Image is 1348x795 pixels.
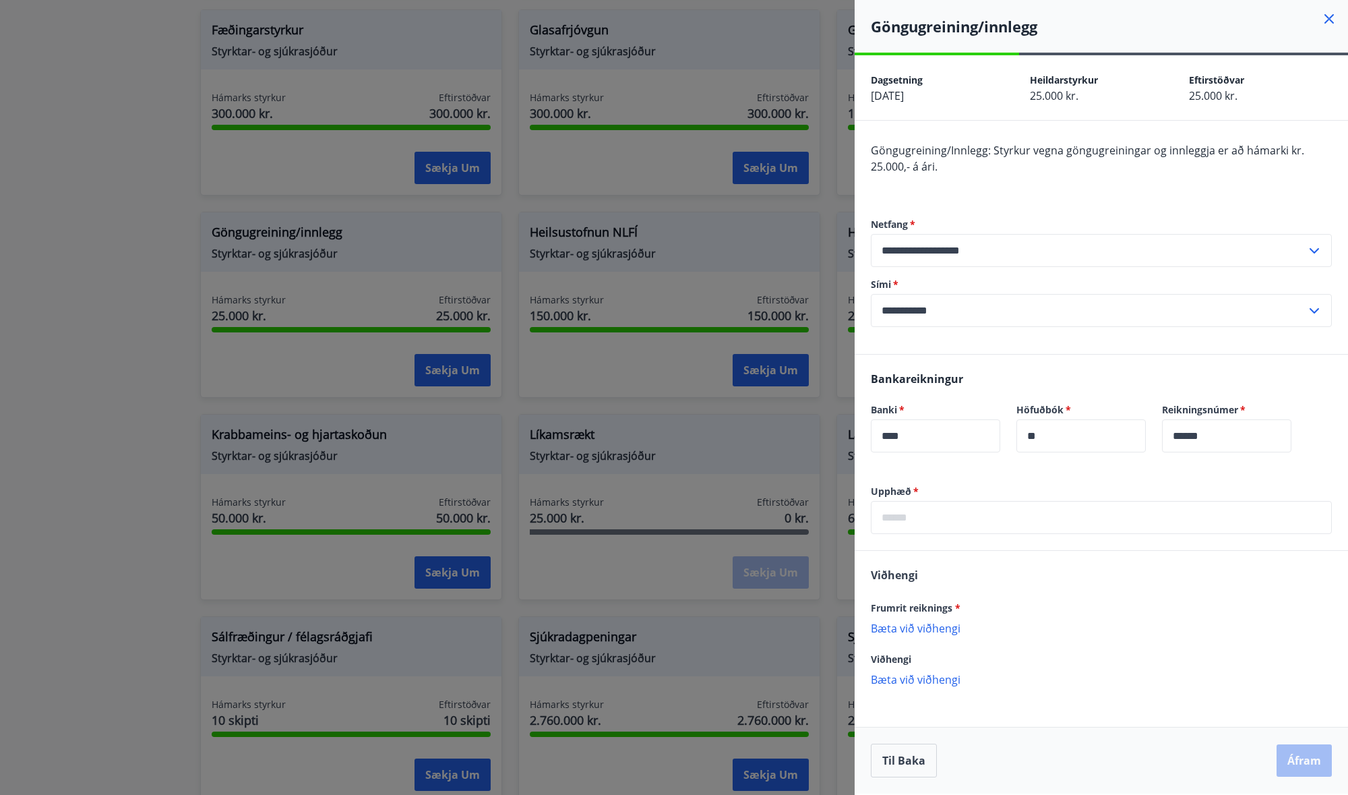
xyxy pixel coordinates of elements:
[871,403,1000,417] label: Banki
[871,88,904,103] span: [DATE]
[871,672,1332,686] p: Bæta við viðhengi
[1189,73,1244,86] span: Eftirstöðvar
[1016,403,1146,417] label: Höfuðbók
[871,485,1332,498] label: Upphæð
[1189,88,1237,103] span: 25.000 kr.
[871,73,923,86] span: Dagsetning
[871,372,963,386] span: Bankareikningur
[871,568,918,583] span: Viðhengi
[1030,73,1098,86] span: Heildarstyrkur
[871,501,1332,534] div: Upphæð
[871,621,1332,635] p: Bæta við viðhengi
[871,143,1304,174] span: Göngugreining/Innlegg: Styrkur vegna göngugreiningar og innleggja er að hámarki kr. 25.000,- á ári.
[1162,403,1291,417] label: Reikningsnúmer
[871,16,1348,36] h4: Göngugreining/innlegg
[871,744,937,777] button: Til baka
[871,601,960,614] span: Frumrit reiknings
[871,278,1332,291] label: Sími
[871,653,911,666] span: Viðhengi
[1030,88,1078,103] span: 25.000 kr.
[871,218,1332,231] label: Netfang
